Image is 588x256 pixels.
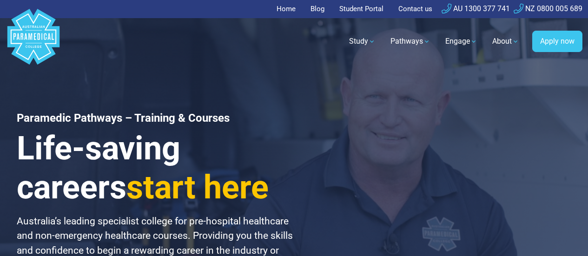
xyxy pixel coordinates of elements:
[17,112,305,125] h1: Paramedic Pathways – Training & Courses
[487,28,525,54] a: About
[442,4,510,13] a: AU 1300 377 741
[126,168,269,206] span: start here
[532,31,582,52] a: Apply now
[385,28,436,54] a: Pathways
[17,129,305,207] h3: Life-saving careers
[6,18,61,65] a: Australian Paramedical College
[344,28,381,54] a: Study
[440,28,483,54] a: Engage
[514,4,582,13] a: NZ 0800 005 689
